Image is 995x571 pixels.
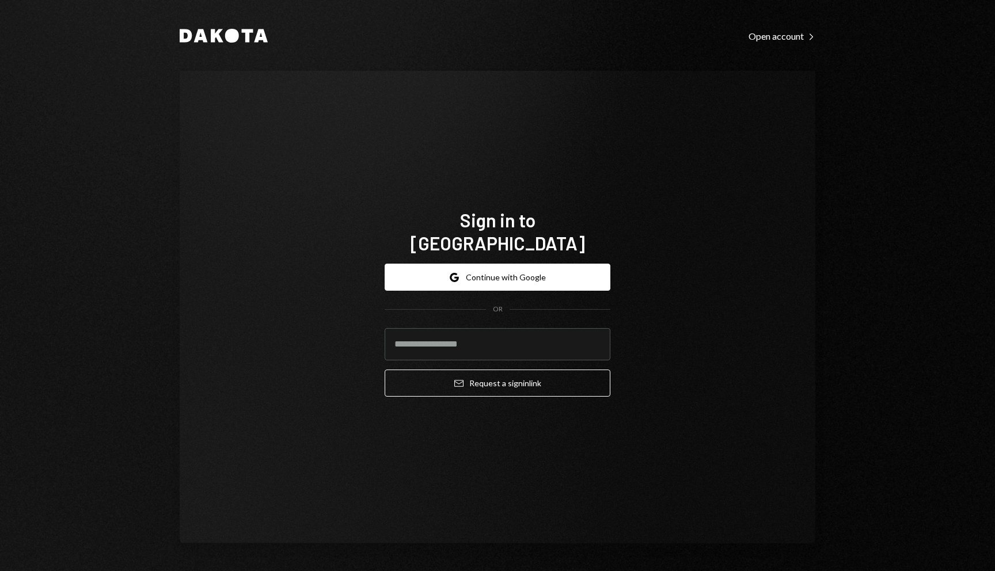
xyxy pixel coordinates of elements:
[749,31,815,42] div: Open account
[385,208,610,254] h1: Sign in to [GEOGRAPHIC_DATA]
[385,370,610,397] button: Request a signinlink
[749,29,815,42] a: Open account
[385,264,610,291] button: Continue with Google
[493,304,503,314] div: OR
